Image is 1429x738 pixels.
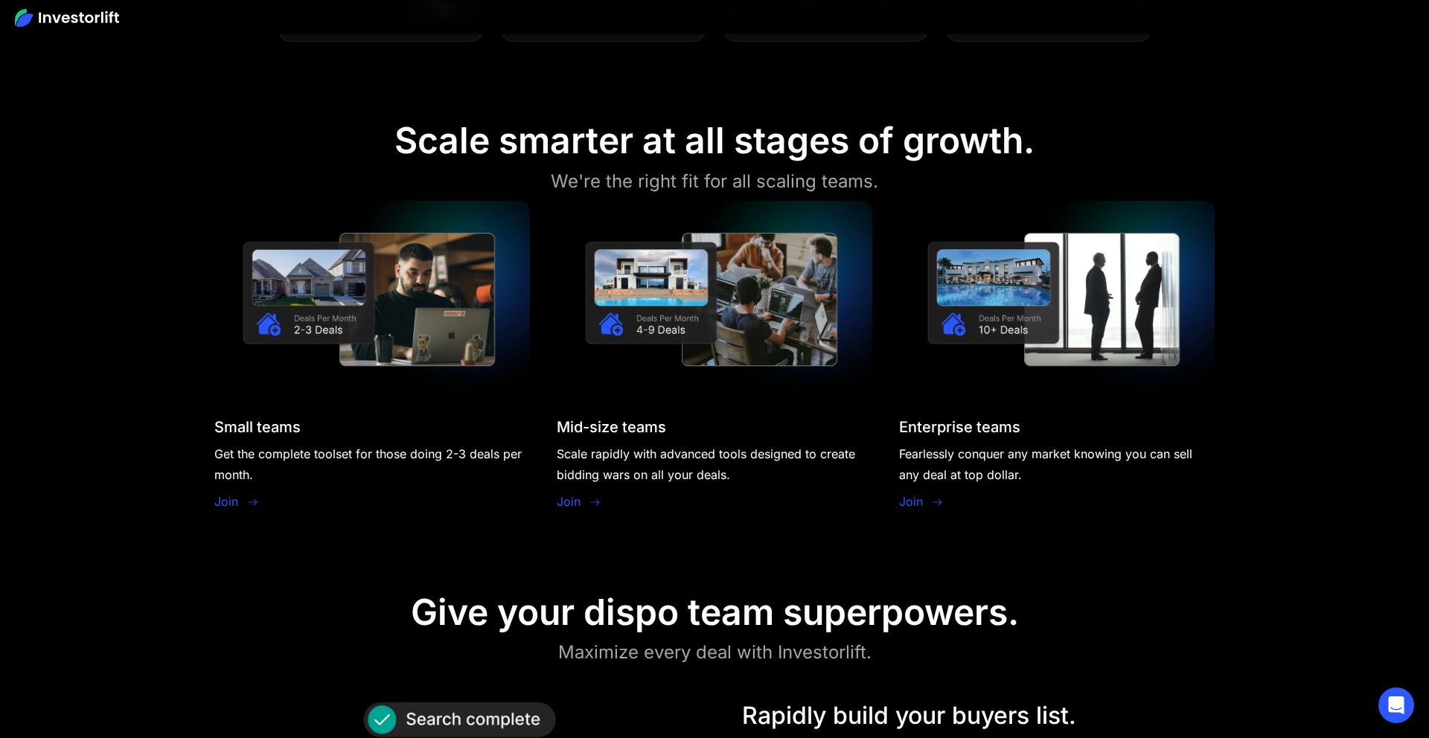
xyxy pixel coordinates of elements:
div: Maximize every deal with Investorlift. [558,639,872,666]
a: Join [214,492,238,510]
div: Scale smarter at all stages of growth. [394,119,1035,162]
div: Enterprise teams [899,418,1020,436]
div: Mid-size teams [557,418,666,436]
div: Get the complete toolset for those doing 2-3 deals per month. [214,443,530,485]
div: Scale rapidly with advanced tools designed to create bidding wars on all your deals. [557,443,872,485]
div: Open Intercom Messenger [1378,687,1414,723]
div: Small teams [214,418,301,436]
div: Give your dispo team superpowers. [411,591,1019,634]
a: Join [899,492,923,510]
div: Rapidly build your buyers list. [742,698,1127,734]
a: Join [557,492,581,510]
div: Fearlessly conquer any market knowing you can sell any deal at top dollar. [899,443,1215,485]
div: We're the right fit for all scaling teams. [551,168,878,195]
